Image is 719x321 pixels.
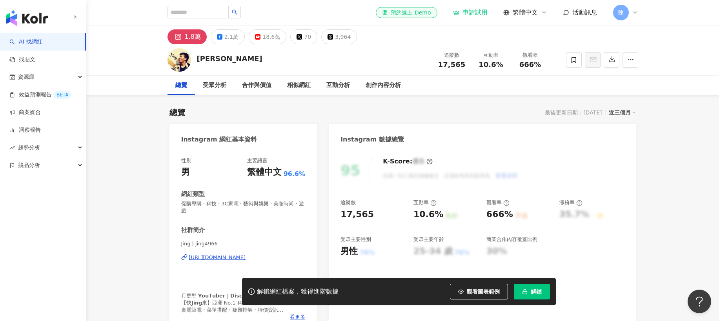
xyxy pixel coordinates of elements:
div: 繁體中文 [247,166,282,178]
button: 3,964 [321,29,357,44]
span: 繁體中文 [513,8,538,17]
span: 趨勢分析 [18,139,40,156]
div: [URL][DOMAIN_NAME] [189,254,246,261]
a: searchAI 找網紅 [9,38,42,46]
span: rise [9,145,15,151]
div: 2.1萬 [224,31,238,42]
div: 3,964 [335,31,351,42]
button: 2.1萬 [211,29,245,44]
span: 陳 [618,8,624,17]
span: 活動訊息 [572,9,597,16]
a: 效益預測報告BETA [9,91,71,99]
span: 觀看圖表範例 [467,288,500,295]
a: 申請試用 [453,9,488,16]
div: 男 [181,166,190,178]
div: 社群簡介 [181,226,205,234]
div: 追蹤數 [340,199,356,206]
span: Jing | jing4966 [181,240,306,247]
div: 受眾分析 [203,81,226,90]
span: 促購導購 · 科技 · 3C家電 · 藝術與娛樂 · 美妝時尚 · 遊戲 [181,200,306,214]
div: 最後更新日期：[DATE] [545,109,602,116]
div: 漲粉率 [559,199,582,206]
span: search [232,9,237,15]
a: 商案媒合 [9,109,41,116]
div: 觀看率 [515,51,545,59]
div: 70 [304,31,311,42]
div: 追蹤數 [437,51,467,59]
div: 666% [486,209,513,221]
div: 觀看率 [486,199,510,206]
div: 預約線上 Demo [382,9,431,16]
div: 性別 [181,157,191,164]
div: 商業合作內容覆蓋比例 [486,236,537,243]
a: 洞察報告 [9,126,41,134]
div: [PERSON_NAME] [197,54,262,63]
div: 1.8萬 [185,31,201,42]
div: 合作與價值 [242,81,271,90]
span: 96.6% [284,170,306,178]
div: 互動率 [476,51,506,59]
button: 1.8萬 [167,29,207,44]
span: 看更多 [290,314,305,321]
button: 18.6萬 [249,29,286,44]
div: 互動分析 [326,81,350,90]
div: 受眾主要性別 [340,236,371,243]
img: KOL Avatar [167,48,191,72]
a: 找貼文 [9,56,35,63]
img: logo [6,10,48,26]
button: 解鎖 [514,284,550,299]
div: 互動率 [413,199,437,206]
div: 解鎖網紅檔案，獲得進階數據 [257,288,339,296]
div: K-Score : [383,157,433,166]
a: [URL][DOMAIN_NAME] [181,254,306,261]
span: 666% [519,61,541,69]
div: 創作內容分析 [366,81,401,90]
div: 總覽 [175,81,187,90]
span: 競品分析 [18,156,40,174]
div: 總覽 [169,107,185,118]
span: 17,565 [438,60,465,69]
button: 觀看圖表範例 [450,284,508,299]
span: 解鎖 [531,288,542,295]
div: 男性 [340,245,358,258]
div: 網紅類型 [181,190,205,198]
div: 17,565 [340,209,374,221]
div: 主要語言 [247,157,268,164]
div: 10.6% [413,209,443,221]
a: 預約線上 Demo [376,7,437,18]
div: Instagram 數據總覽 [340,135,404,144]
span: 10.6% [479,61,503,69]
div: 相似網紅 [287,81,311,90]
div: Instagram 網紅基本資料 [181,135,257,144]
div: 18.6萬 [262,31,280,42]
button: 70 [290,29,317,44]
div: 近三個月 [609,107,636,118]
div: 受眾主要年齡 [413,236,444,243]
span: 資源庫 [18,68,35,86]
